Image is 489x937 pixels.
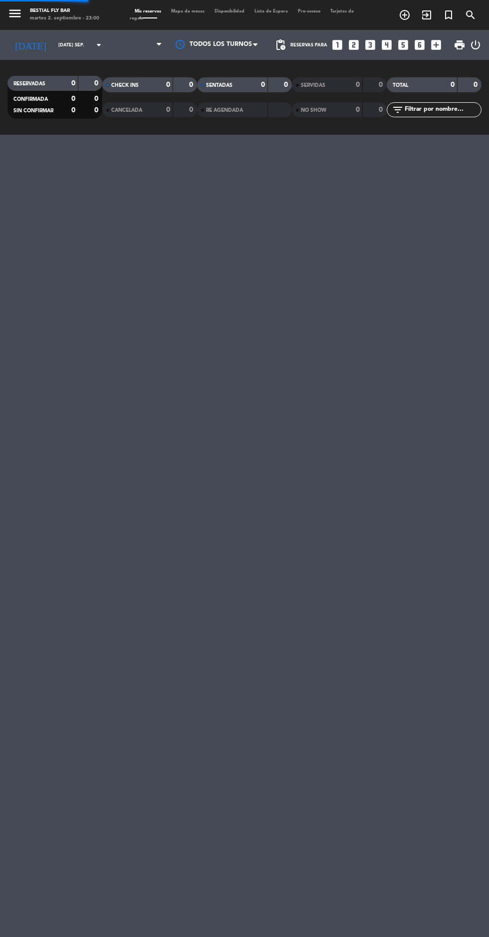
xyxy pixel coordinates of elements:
span: NO SHOW [301,108,326,113]
span: Mis reservas [130,9,166,13]
input: Filtrar por nombre... [404,104,481,115]
span: CANCELADA [111,108,142,113]
strong: 0 [356,81,360,88]
strong: 0 [379,106,385,113]
span: SIN CONFIRMAR [13,108,53,113]
strong: 0 [261,81,265,88]
span: TOTAL [393,83,408,88]
div: Bestial Fly Bar [30,7,99,15]
i: looks_6 [413,38,426,51]
span: Mapa de mesas [166,9,210,13]
i: add_box [430,38,443,51]
span: SENTADAS [206,83,233,88]
i: looks_3 [364,38,377,51]
i: power_settings_new [470,39,482,51]
span: print [454,39,466,51]
strong: 0 [166,106,170,113]
i: search [465,9,477,21]
i: looks_two [347,38,360,51]
strong: 0 [284,81,290,88]
span: Lista de Espera [249,9,293,13]
i: looks_4 [380,38,393,51]
strong: 0 [474,81,480,88]
strong: 0 [379,81,385,88]
strong: 0 [71,80,75,87]
strong: 0 [71,95,75,102]
strong: 0 [356,106,360,113]
span: RE AGENDADA [206,108,243,113]
span: RESERVADAS [13,81,45,86]
span: SERVIDAS [301,83,325,88]
span: Disponibilidad [210,9,249,13]
i: filter_list [392,104,404,116]
i: looks_5 [397,38,410,51]
span: CHECK INS [111,83,139,88]
span: Pre-acceso [293,9,325,13]
i: add_circle_outline [399,9,411,21]
i: arrow_drop_down [93,39,105,51]
div: martes 2. septiembre - 23:00 [30,15,99,22]
strong: 0 [94,107,100,114]
strong: 0 [94,80,100,87]
span: pending_actions [274,39,286,51]
strong: 0 [166,81,170,88]
strong: 0 [94,95,100,102]
span: Reservas para [290,42,327,48]
i: exit_to_app [421,9,433,21]
strong: 0 [71,107,75,114]
i: turned_in_not [443,9,455,21]
i: looks_one [331,38,344,51]
strong: 0 [189,81,195,88]
div: LOG OUT [470,30,482,60]
i: menu [7,6,22,21]
strong: 0 [451,81,455,88]
i: [DATE] [7,35,53,55]
button: menu [7,6,22,23]
span: CONFIRMADA [13,97,48,102]
strong: 0 [189,106,195,113]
